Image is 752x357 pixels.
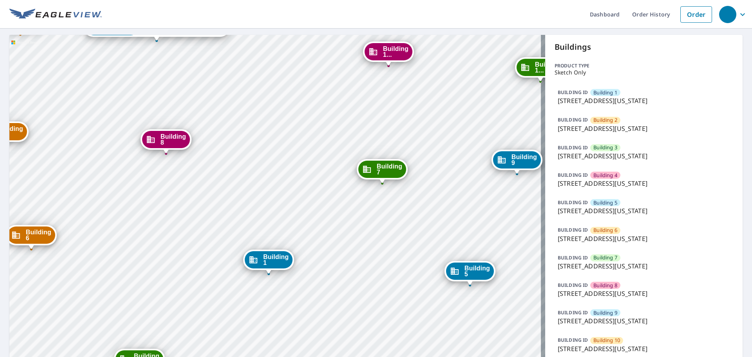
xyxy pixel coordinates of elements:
[593,172,617,179] span: Building 4
[357,159,408,183] div: Dropped pin, building Building 7, Commercial property, 1315 e 89th st Kansas City, MO 64131
[263,254,289,266] span: Building 1
[558,289,730,298] p: [STREET_ADDRESS][US_STATE]
[445,261,495,285] div: Dropped pin, building Building 5, Commercial property, 1315 e 89th st Kansas City, MO 64131
[558,227,588,233] p: BUILDING ID
[555,41,733,53] p: Buildings
[161,134,186,145] span: Building 8
[558,254,588,261] p: BUILDING ID
[593,254,617,261] span: Building 7
[593,144,617,151] span: Building 3
[383,46,409,58] span: Building 1...
[558,337,588,343] p: BUILDING ID
[558,151,730,161] p: [STREET_ADDRESS][US_STATE]
[558,96,730,105] p: [STREET_ADDRESS][US_STATE]
[593,89,617,96] span: Building 1
[593,227,617,234] span: Building 6
[558,199,588,206] p: BUILDING ID
[593,199,617,207] span: Building 5
[558,316,730,326] p: [STREET_ADDRESS][US_STATE]
[26,229,51,241] span: Building 6
[377,163,402,175] span: Building 7
[6,225,57,249] div: Dropped pin, building Building 6, Commercial property, 1315 e 89th st Kansas City, MO 64131
[593,282,617,289] span: Building 8
[593,309,617,317] span: Building 9
[515,57,566,82] div: Dropped pin, building Building 11, Commercial property, 1315 e 89th st Kansas City, MO 64131
[558,144,588,151] p: BUILDING ID
[593,337,620,344] span: Building 10
[558,261,730,271] p: [STREET_ADDRESS][US_STATE]
[363,42,414,66] div: Dropped pin, building Building 12, Commercial property, 1315 e 89th st Kansas City, MO 64131
[141,129,192,154] div: Dropped pin, building Building 8, Commercial property, 1315 e 89th st Kansas City, MO 64131
[558,116,588,123] p: BUILDING ID
[558,344,730,353] p: [STREET_ADDRESS][US_STATE]
[558,206,730,216] p: [STREET_ADDRESS][US_STATE]
[558,124,730,133] p: [STREET_ADDRESS][US_STATE]
[558,282,588,288] p: BUILDING ID
[558,89,588,96] p: BUILDING ID
[512,154,537,166] span: Building 9
[465,265,490,277] span: Building 5
[555,69,733,76] p: Sketch Only
[535,62,560,73] span: Building 1...
[492,150,542,174] div: Dropped pin, building Building 9, Commercial property, 1315 e 89th st Kansas City, MO 64131
[558,172,588,178] p: BUILDING ID
[593,116,617,124] span: Building 2
[558,309,588,316] p: BUILDING ID
[680,6,712,23] a: Order
[9,9,102,20] img: EV Logo
[558,179,730,188] p: [STREET_ADDRESS][US_STATE]
[555,62,733,69] p: Product type
[243,250,294,274] div: Dropped pin, building Building 1, Commercial property, 1315 E 89th St Kansas City, MO 64131
[558,234,730,243] p: [STREET_ADDRESS][US_STATE]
